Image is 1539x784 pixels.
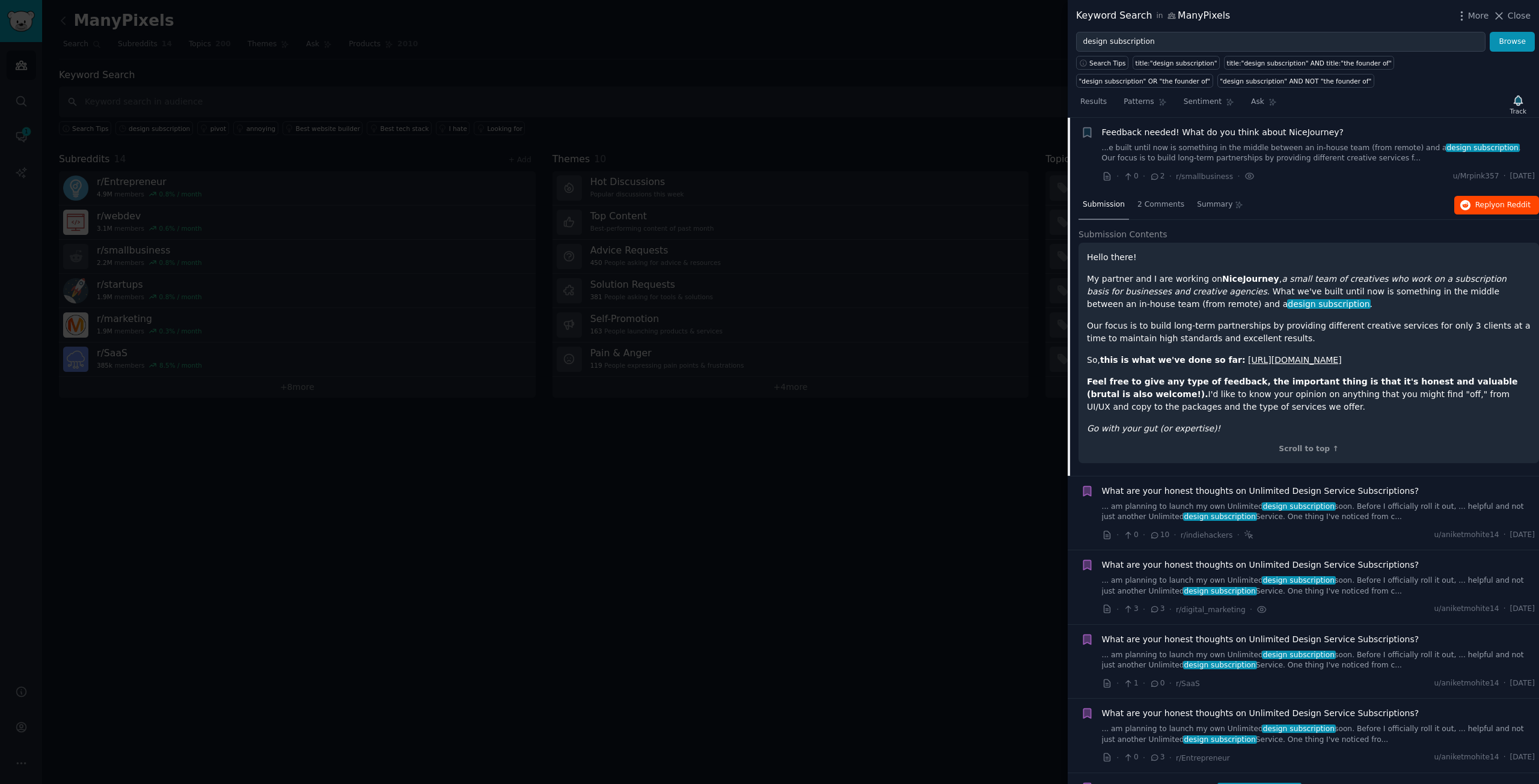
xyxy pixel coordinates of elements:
span: Close [1508,10,1531,22]
input: Try a keyword related to your business [1076,32,1485,52]
div: title:"design subscription" [1136,59,1217,67]
span: · [1143,677,1145,690]
div: Keyword Search ManyPixels [1076,8,1230,23]
span: in [1156,11,1163,22]
a: What are your honest thoughts on Unlimited Design Service Subscriptions? [1102,485,1419,497]
span: Sentiment [1184,97,1222,108]
span: · [1237,170,1240,183]
a: ...e built until now is something in the middle between an in-house team (from remote) and adesig... [1102,143,1535,164]
span: u/aniketmohite14 [1434,752,1499,763]
span: r/smallbusiness [1176,172,1233,181]
span: · [1143,603,1145,616]
span: · [1116,603,1119,616]
p: So, [1087,354,1531,366]
a: title:"design subscription" [1133,56,1220,70]
span: 3 [1149,752,1164,763]
span: · [1116,170,1119,183]
a: [URL][DOMAIN_NAME] [1248,355,1342,365]
a: What are your honest thoughts on Unlimited Design Service Subscriptions? [1102,707,1419,720]
span: u/aniketmohite14 [1434,678,1499,689]
span: Patterns [1124,97,1154,108]
div: "design subscription" OR "the founder of" [1079,77,1211,85]
a: "design subscription" AND NOT "the founder of" [1217,74,1374,88]
div: Scroll to top ↑ [1087,444,1531,455]
span: 0 [1149,678,1164,689]
span: · [1169,170,1172,183]
span: · [1116,752,1119,764]
button: Search Tips [1076,56,1128,70]
span: u/aniketmohite14 [1434,530,1499,541]
span: u/aniketmohite14 [1434,604,1499,615]
button: Close [1493,10,1531,22]
span: design subscription [1287,299,1371,309]
span: 3 [1123,604,1138,615]
a: "design subscription" OR "the founder of" [1076,74,1213,88]
p: Hello there! [1087,251,1531,264]
a: Feedback needed! What do you think about NiceJourney? [1102,126,1344,139]
a: Sentiment [1179,93,1238,117]
span: Results [1080,97,1107,108]
p: Our focus is to build long-term partnerships by providing different creative services for only 3 ... [1087,320,1531,345]
span: · [1504,752,1506,763]
a: Ask [1247,93,1281,117]
span: Submission [1083,199,1125,210]
button: Browse [1490,32,1535,52]
span: r/SaaS [1176,679,1200,688]
span: · [1143,752,1145,764]
span: · [1237,529,1239,541]
span: design subscription [1262,651,1336,659]
div: "design subscription" AND NOT "the founder of" [1220,77,1371,85]
span: Submission Contents [1079,228,1167,241]
span: 0 [1123,171,1138,182]
span: · [1143,529,1145,541]
span: · [1504,171,1506,182]
span: [DATE] [1510,604,1535,615]
em: a small team of creatives who work on a subscription basis for businesses and creative agencies [1087,274,1507,296]
span: design subscription [1446,144,1520,152]
span: · [1169,677,1172,690]
span: r/digital_marketing [1176,606,1246,614]
span: design subscription [1262,725,1336,733]
span: Ask [1251,97,1264,108]
p: I'd like to know your opinion on anything that you might find "off," from UI/UX and copy to the p... [1087,375,1531,413]
span: [DATE] [1510,678,1535,689]
span: · [1169,603,1172,616]
span: design subscription [1183,512,1257,521]
span: · [1504,604,1506,615]
span: Summary [1197,199,1232,210]
span: Search Tips [1089,59,1126,67]
span: · [1250,603,1252,616]
button: More [1455,10,1489,22]
button: Replyon Reddit [1454,196,1539,215]
strong: this is what we've done so far: [1100,355,1246,365]
span: · [1116,677,1119,690]
span: r/Entrepreneur [1176,754,1230,762]
span: design subscription [1183,735,1257,744]
a: ... am planning to launch my own Unlimiteddesign subscriptionsoon. Before I officially roll it ou... [1102,724,1535,745]
span: 0 [1123,530,1138,541]
span: Reply [1475,200,1531,211]
span: design subscription [1183,661,1257,669]
span: More [1468,10,1489,22]
span: [DATE] [1510,752,1535,763]
span: 2 [1149,171,1164,182]
a: ... am planning to launch my own Unlimiteddesign subscriptionsoon. Before I officially roll it ou... [1102,576,1535,597]
a: What are your honest thoughts on Unlimited Design Service Subscriptions? [1102,633,1419,646]
span: 1 [1123,678,1138,689]
span: · [1169,752,1172,764]
span: [DATE] [1510,530,1535,541]
a: What are your honest thoughts on Unlimited Design Service Subscriptions? [1102,559,1419,571]
span: design subscription [1262,576,1336,585]
span: r/indiehackers [1181,531,1233,539]
span: 2 Comments [1137,199,1184,210]
strong: NiceJourney [1222,274,1279,284]
a: Results [1076,93,1111,117]
a: ... am planning to launch my own Unlimiteddesign subscriptionsoon. Before I officially roll it ou... [1102,650,1535,671]
span: [DATE] [1510,171,1535,182]
div: Track [1510,107,1526,115]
